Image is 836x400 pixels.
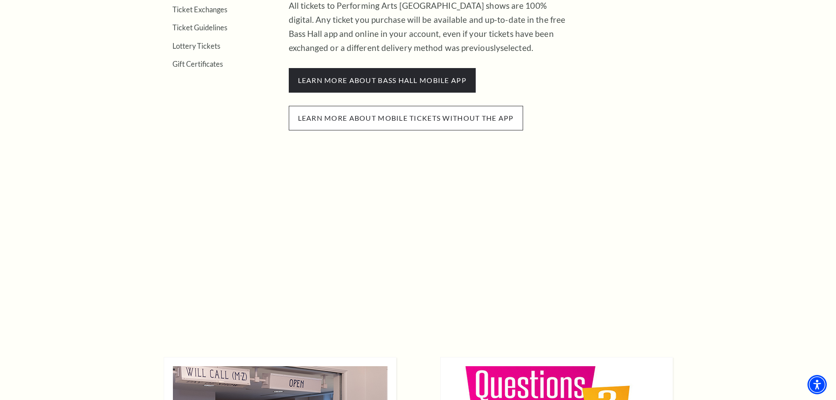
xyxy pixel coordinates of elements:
[807,375,827,394] div: Accessibility Menu
[289,68,476,93] span: learn more about bass hall mobile app
[172,42,220,50] a: Lottery Tickets
[172,5,227,14] a: Ticket Exchanges
[289,106,523,130] span: Learn more about mobile tickets without the app
[289,171,535,309] iframe: Mobile Tickets are Here!
[289,0,566,53] span: All tickets to Performing Arts [GEOGRAPHIC_DATA] shows are 100% digital. Any ticket you purchase ...
[172,60,223,68] a: Gift Certificates
[289,112,523,123] a: Learn more about mobile tickets without the app
[172,23,227,32] a: Ticket Guidelines
[289,75,476,85] a: learn more about bass hall mobile app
